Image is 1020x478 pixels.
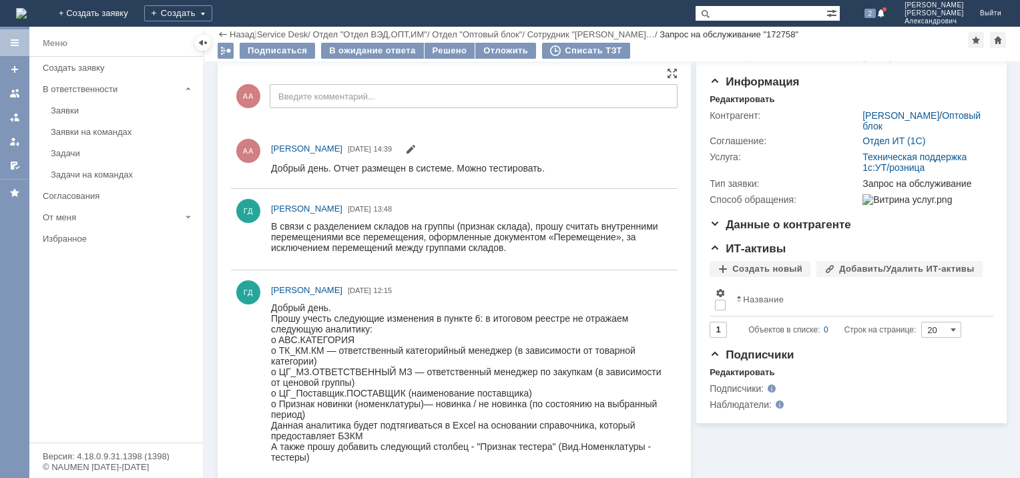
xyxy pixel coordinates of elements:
[710,194,860,205] div: Способ обращения:
[51,105,195,115] div: Заявки
[45,122,200,142] a: Заявки на командах
[743,294,784,304] div: Название
[432,29,527,39] div: /
[862,194,952,205] img: Витрина услуг.png
[37,186,200,206] a: Согласования
[432,29,522,39] a: Отдел "Оптовый блок"
[43,452,190,461] div: Версия: 4.18.0.9.31.1398 (1398)
[45,164,200,185] a: Задачи на командах
[4,59,25,80] a: Создать заявку
[374,145,393,153] span: 14:39
[710,136,860,146] div: Соглашение:
[710,399,844,410] div: Наблюдатели:
[405,146,416,156] span: Редактировать
[312,29,432,39] div: /
[905,17,964,25] span: Александрович
[230,29,254,39] a: Назад
[51,170,195,180] div: Задачи на командах
[862,110,981,132] a: Оптовый блок
[257,29,308,39] a: Service Desk
[43,234,180,244] div: Избранное
[862,136,925,146] a: Отдел ИТ (1С)
[43,212,180,222] div: От меня
[660,29,798,39] div: Запрос на обслуживание "172758"
[862,110,939,121] a: [PERSON_NAME]
[271,284,342,297] a: [PERSON_NAME]
[348,286,371,294] span: [DATE]
[710,242,786,255] span: ИТ-активы
[905,1,964,9] span: [PERSON_NAME]
[348,205,371,213] span: [DATE]
[37,57,200,78] a: Создать заявку
[271,204,342,214] span: [PERSON_NAME]
[862,152,967,173] a: Техническая поддержка 1с:УТ/розница
[218,43,234,59] div: Работа с массовостью
[715,288,726,298] span: Настройки
[862,110,988,132] div: /
[731,282,983,316] th: Название
[667,68,678,79] div: На всю страницу
[16,8,27,19] a: Перейти на домашнюю страницу
[271,144,342,154] span: [PERSON_NAME]
[710,110,860,121] div: Контрагент:
[374,205,393,213] span: 13:48
[312,29,427,39] a: Отдел "Отдел ВЭД,ОПТ,ИМ"
[43,191,195,201] div: Согласования
[824,322,828,338] div: 0
[710,178,860,189] div: Тип заявки:
[257,29,313,39] div: /
[968,32,984,48] div: Добавить в избранное
[51,148,195,158] div: Задачи
[348,145,371,153] span: [DATE]
[864,9,876,18] span: 2
[748,322,916,338] i: Строк на странице:
[43,84,180,94] div: В ответственности
[4,107,25,128] a: Заявки в моей ответственности
[236,84,260,108] span: АА
[45,100,200,121] a: Заявки
[710,75,799,88] span: Информация
[748,325,820,334] span: Объектов в списке:
[990,32,1006,48] div: Сделать домашней страницей
[4,131,25,152] a: Мои заявки
[43,463,190,471] div: © NAUMEN [DATE]-[DATE]
[51,127,195,137] div: Заявки на командах
[862,178,988,189] div: Запрос на обслуживание
[43,35,67,51] div: Меню
[144,5,212,21] div: Создать
[710,94,774,105] div: Редактировать
[4,83,25,104] a: Заявки на командах
[271,202,342,216] a: [PERSON_NAME]
[710,367,774,378] div: Редактировать
[710,348,794,361] span: Подписчики
[710,152,860,162] div: Услуга:
[195,35,211,51] div: Скрыть меню
[374,286,393,294] span: 12:15
[254,29,256,39] div: |
[4,155,25,176] a: Мои согласования
[905,9,964,17] span: [PERSON_NAME]
[45,143,200,164] a: Задачи
[527,29,655,39] a: Сотрудник "[PERSON_NAME]…
[271,142,342,156] a: [PERSON_NAME]
[710,383,844,394] div: Подписчики:
[826,6,840,19] span: Расширенный поиск
[527,29,660,39] div: /
[710,218,851,231] span: Данные о контрагенте
[271,285,342,295] span: [PERSON_NAME]
[43,63,195,73] div: Создать заявку
[16,8,27,19] img: logo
